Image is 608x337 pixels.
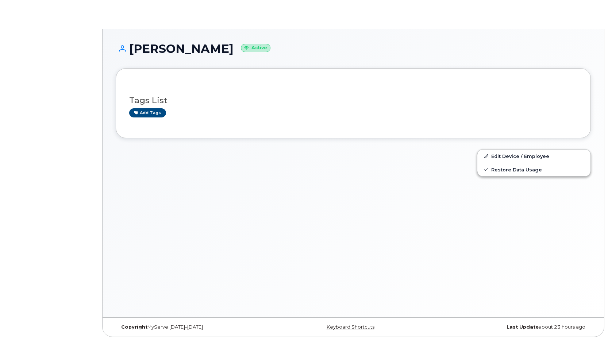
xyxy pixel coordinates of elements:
div: about 23 hours ago [432,324,591,330]
a: Restore Data Usage [477,163,590,176]
h1: [PERSON_NAME] [116,42,591,55]
strong: Copyright [121,324,147,330]
small: Active [241,44,270,52]
a: Keyboard Shortcuts [327,324,374,330]
a: Add tags [129,108,166,117]
a: Edit Device / Employee [477,150,590,163]
h3: Tags List [129,96,577,105]
div: MyServe [DATE]–[DATE] [116,324,274,330]
strong: Last Update [507,324,539,330]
